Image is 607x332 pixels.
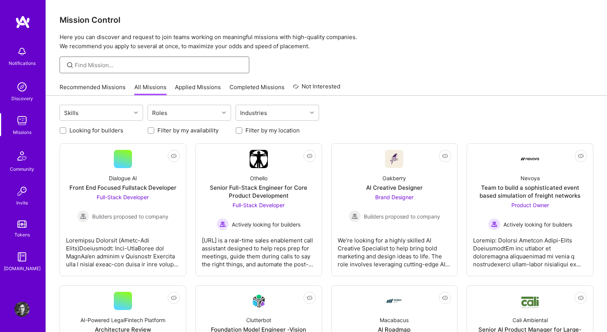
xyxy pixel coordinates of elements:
a: Not Interested [293,82,340,96]
span: Actively looking for builders [232,220,300,228]
div: Senior Full-Stack Engineer for Core Product Development [202,184,316,200]
i: icon EyeClosed [171,153,177,159]
label: Looking for builders [69,126,123,134]
img: User Avatar [14,302,30,317]
a: Company LogoOthelloSenior Full-Stack Engineer for Core Product DevelopmentFull-Stack Developer Ac... [202,150,316,270]
i: icon Chevron [134,111,138,115]
h3: Mission Control [60,15,593,25]
div: Industries [238,107,269,118]
img: Company Logo [385,150,403,168]
img: guide book [14,249,30,264]
img: Company Logo [250,292,268,310]
img: Builders proposed to company [349,210,361,222]
div: Community [10,165,34,173]
a: Dialogue AIFront End Focused Fullstack DeveloperFull-Stack Developer Builders proposed to company... [66,150,180,270]
i: icon EyeClosed [578,153,584,159]
div: We’re looking for a highly skilled AI Creative Specialist to help bring bold marketing and design... [338,230,451,268]
span: Product Owner [511,202,549,208]
i: icon EyeClosed [307,153,313,159]
i: icon EyeClosed [578,295,584,301]
i: icon Chevron [222,111,226,115]
input: Find Mission... [75,61,244,69]
i: icon EyeClosed [442,153,448,159]
div: Clutterbot [246,316,271,324]
img: Company Logo [250,150,268,168]
img: Builders proposed to company [77,210,89,222]
div: Discovery [11,94,33,102]
img: logo [15,15,30,29]
div: Othello [250,174,267,182]
span: Full-Stack Developer [97,194,149,200]
div: Nevoya [521,174,540,182]
div: Cali Ambiental [513,316,548,324]
div: Team to build a sophisticated event based simulation of freight networks [473,184,587,200]
img: Company Logo [385,292,403,310]
img: discovery [14,79,30,94]
div: Invite [16,199,28,207]
label: Filter by my location [245,126,300,134]
div: [URL] is a real-time sales enablement call assistant designed to help reps prep for meetings, gui... [202,230,316,268]
a: Applied Missions [175,83,221,96]
div: Roles [150,107,169,118]
div: Oakberry [382,174,406,182]
div: AI-Powered LegalFintech Platform [80,316,165,324]
div: Tokens [14,231,30,239]
img: teamwork [14,113,30,128]
div: Dialogue AI [109,174,137,182]
div: Macabacus [380,316,409,324]
div: Notifications [9,59,36,67]
div: Loremip: Dolorsi Ametcon Adipi-Elits DoeiusmodtEm inc utlabor et doloremagna aliquaenimad mi veni... [473,230,587,268]
a: Company LogoOakberryAI Creative DesignerBrand Designer Builders proposed to companyBuilders propo... [338,150,451,270]
img: Community [13,147,31,165]
span: Builders proposed to company [92,212,168,220]
span: Full-Stack Developer [233,202,285,208]
div: [DOMAIN_NAME] [4,264,41,272]
i: icon EyeClosed [442,295,448,301]
a: Recommended Missions [60,83,126,96]
img: tokens [17,220,27,228]
i: icon SearchGrey [66,61,74,69]
div: Front End Focused Fullstack Developer [69,184,176,192]
span: Builders proposed to company [364,212,440,220]
img: Actively looking for builders [217,218,229,230]
label: Filter by my availability [157,126,219,134]
img: bell [14,44,30,59]
i: icon Chevron [310,111,314,115]
img: Company Logo [521,293,539,309]
a: All Missions [134,83,167,96]
span: Brand Designer [375,194,414,200]
i: icon EyeClosed [307,295,313,301]
p: Here you can discover and request to join teams working on meaningful missions with high-quality ... [60,33,593,51]
div: Skills [62,107,80,118]
span: Actively looking for builders [503,220,572,228]
a: Company LogoNevoyaTeam to build a sophisticated event based simulation of freight networksProduct... [473,150,587,270]
i: icon EyeClosed [171,295,177,301]
img: Actively looking for builders [488,218,500,230]
a: User Avatar [13,302,31,317]
div: Loremipsu Dolorsit (Ametc-Adi Elits)Doeiusmodt: Inci-UtlaBoree dol MagnAa’en adminim v Quisnostr ... [66,230,180,268]
a: Completed Missions [230,83,285,96]
div: AI Creative Designer [366,184,423,192]
img: Invite [14,184,30,199]
div: Missions [13,128,31,136]
img: Company Logo [521,157,539,160]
